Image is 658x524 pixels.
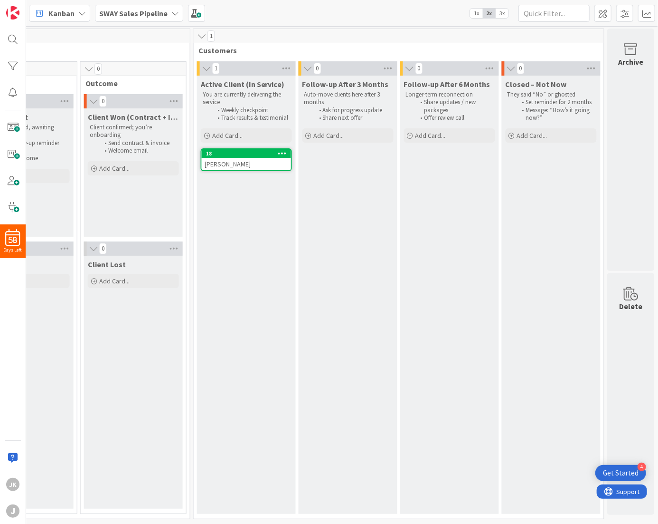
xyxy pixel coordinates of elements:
[314,63,321,74] span: 0
[206,150,291,157] div: 18
[470,9,483,18] span: 1x
[415,98,494,114] li: Share updates / new packages
[99,164,130,173] span: Add Card...
[517,98,595,106] li: Set reminder for 2 months
[619,56,644,68] div: Archive
[638,463,646,471] div: 4
[302,79,389,89] span: Follow-up After 3 Months
[6,505,19,518] div: j
[508,91,595,98] p: They said “No” or ghosted
[9,237,17,243] span: 58
[620,301,643,312] div: Delete
[90,124,177,139] p: Client confirmed; you’re onboarding
[595,465,646,481] div: Open Get Started checklist, remaining modules: 4
[314,107,392,114] li: Ask for progress update
[202,158,291,170] div: [PERSON_NAME]
[517,131,547,140] span: Add Card...
[415,63,423,74] span: 0
[198,46,592,55] span: Customers
[212,107,291,114] li: Weekly checkpoint
[201,79,285,89] span: Active Client (In Service)
[603,468,639,478] div: Get Started
[517,63,525,74] span: 0
[202,149,291,170] div: 18[PERSON_NAME]
[88,260,126,269] span: Client Lost
[99,139,178,147] li: Send contract & invoice
[304,91,392,107] p: Auto-move clients here after 3 months
[99,277,130,285] span: Add Card...
[203,91,290,107] p: You are currently delivering the service
[201,148,292,171] a: 18[PERSON_NAME]
[517,107,595,122] li: Message: “How’s it going now?”
[6,6,19,19] img: Visit kanbanzone.com
[212,131,243,140] span: Add Card...
[48,8,75,19] span: Kanban
[99,243,107,254] span: 0
[99,147,178,155] li: Welcome email
[99,9,168,18] b: SWAY Sales Pipeline
[404,79,490,89] span: Follow-up After 6 Months
[207,30,215,42] span: 1
[20,1,43,13] span: Support
[415,131,446,140] span: Add Card...
[518,5,590,22] input: Quick Filter...
[506,79,567,89] span: Closed – Not Now
[483,9,496,18] span: 2x
[406,91,493,98] p: Longer-term reconnection
[314,131,344,140] span: Add Card...
[314,114,392,122] li: Share next offer
[212,114,291,122] li: Track results & testimonial
[99,96,107,107] span: 0
[85,78,174,88] span: Outcome
[6,478,19,491] div: JK
[88,112,179,122] span: Client Won (Contract + Invoice)
[94,63,102,75] span: 0
[496,9,508,18] span: 3x
[202,149,291,158] div: 18
[212,63,220,74] span: 1
[415,114,494,122] li: Offer review call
